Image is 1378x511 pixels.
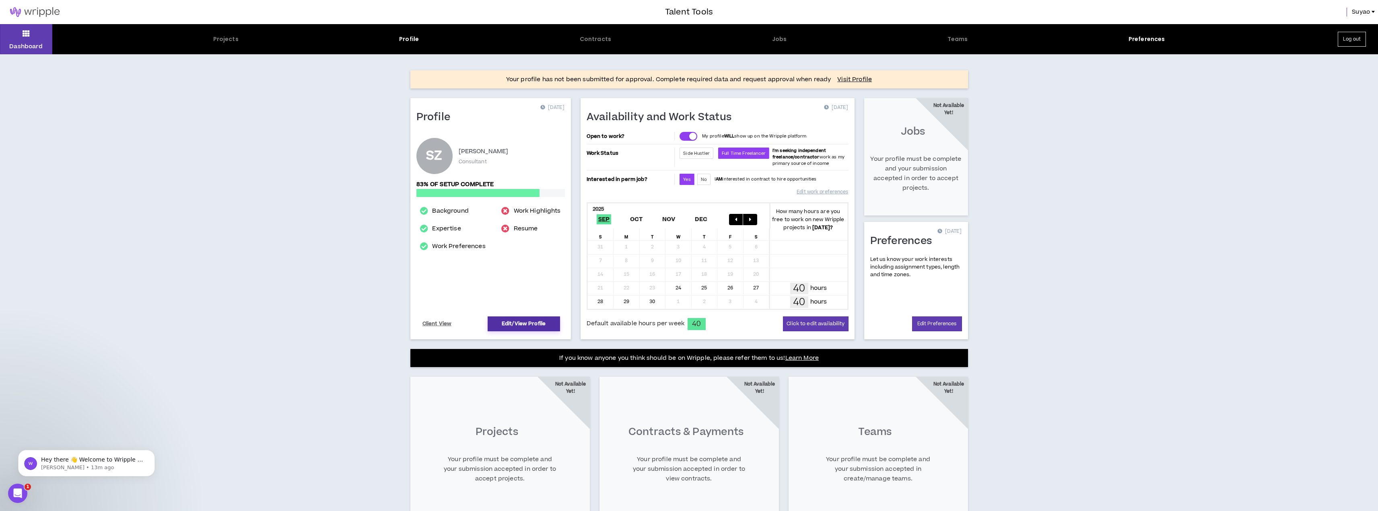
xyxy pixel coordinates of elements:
[772,35,787,43] div: Jobs
[416,111,457,124] h1: Profile
[25,484,31,490] span: 1
[783,316,848,331] button: Click to edit availability
[587,319,684,328] span: Default available hours per week
[812,224,833,231] b: [DATE] ?
[416,138,453,174] div: Suyao Z.
[716,176,722,182] strong: AM
[593,205,604,213] b: 2025
[432,242,485,251] a: Work Preferences
[661,214,677,224] span: Nov
[9,42,43,51] p: Dashboard
[870,256,962,279] p: Let us know your work interests including assignment types, length and time zones.
[432,224,461,234] a: Expertise
[717,228,744,240] div: F
[459,147,509,156] p: [PERSON_NAME]
[213,35,239,43] div: Projects
[597,214,612,224] span: Sep
[399,35,419,43] div: Profile
[665,228,692,240] div: W
[912,316,962,331] a: Edit Preferences
[432,206,468,216] a: Background
[628,214,645,224] span: Oct
[588,228,614,240] div: S
[540,104,564,112] p: [DATE]
[1338,32,1366,47] button: Log out
[506,75,831,84] p: Your profile has not been submitted for approval. Complete required data and request approval whe...
[715,176,817,183] p: I interested in contract to hire opportunities
[724,133,735,139] strong: WILL
[702,133,806,140] p: My profile show up on the Wripple platform
[692,228,718,240] div: T
[1352,8,1370,16] span: Suyao
[514,224,538,234] a: Resume
[810,298,827,306] p: hours
[797,185,848,199] a: Edit work preferences
[587,174,673,185] p: Interested in perm job?
[587,148,673,159] p: Work Status
[488,316,560,331] a: Edit/View Profile
[416,180,565,189] p: 83% of setup complete
[772,148,845,166] span: work as my primary source of income
[701,176,707,183] span: No
[693,214,709,224] span: Dec
[937,228,962,236] p: [DATE]
[870,235,938,248] h1: Preferences
[769,207,847,232] p: How many hours are you free to work on new Wripple projects in
[459,158,487,165] p: Consultant
[559,353,819,363] p: If you know anyone you think should be on Wripple, please refer them to us!
[1129,35,1165,43] div: Preferences
[744,228,770,240] div: S
[580,35,611,43] div: Contracts
[8,484,27,503] iframe: Intercom live chat
[824,104,848,112] p: [DATE]
[785,354,819,362] a: Learn More
[810,284,827,293] p: hours
[837,76,872,84] a: Visit Profile
[587,133,673,140] p: Open to work?
[772,148,826,160] b: I'm seeking independent freelance/contractor
[948,35,968,43] div: Teams
[421,317,453,331] a: Client View
[640,228,666,240] div: T
[514,206,561,216] a: Work Highlights
[665,6,713,18] h3: Talent Tools
[683,150,710,156] span: Side Hustler
[614,228,640,240] div: M
[587,111,738,124] h1: Availability and Work Status
[683,176,690,183] span: Yes
[6,433,167,489] iframe: Intercom notifications message
[426,150,443,162] div: SZ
